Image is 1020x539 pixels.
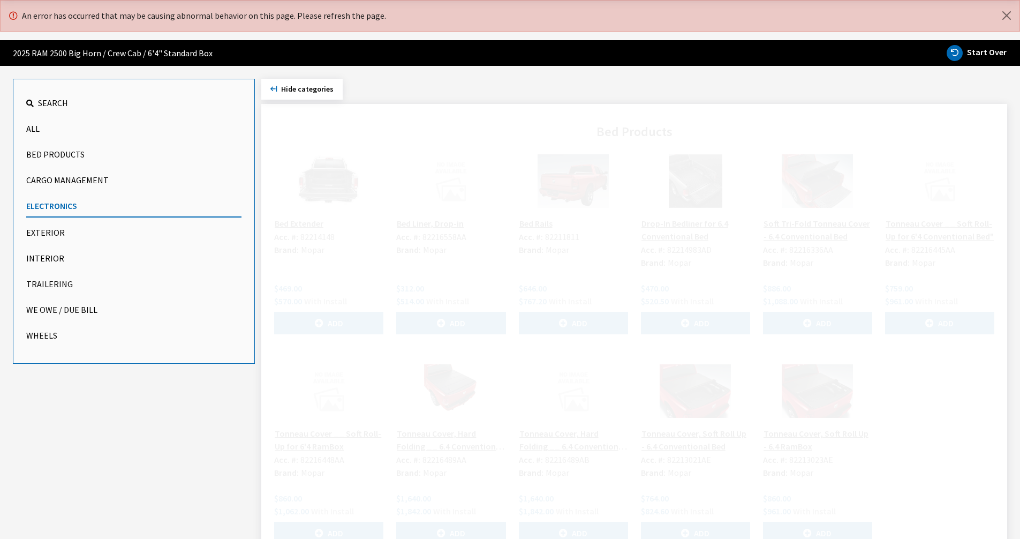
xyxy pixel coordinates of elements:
button: Add [274,312,383,334]
button: Start Over [946,44,1007,62]
img: Image for Tonneau Cover __ Soft Roll-Up for 6&#39;4 Conventional Bed&quot; [885,154,994,208]
label: Acc. #: [274,453,298,466]
label: Acc. #: [641,453,665,466]
span: $764.00 [641,493,669,504]
span: With Install [426,296,469,306]
span: 82216489AA [422,454,466,465]
span: $767.20 [519,296,547,306]
button: Tonneau Cover, Hard Folding __ 6.4 Conventional Bed [396,426,505,453]
span: Start Over [967,47,1007,57]
button: Add [641,312,750,334]
button: Bed Products [26,144,241,165]
h2: Bed Products [274,122,994,141]
span: With Install [793,506,836,516]
button: Tonneau Cover, Soft Roll Up - 6.4 Conventional Bed [641,426,750,453]
img: Image for Bed Liner, Drop-in [396,154,505,208]
button: Exterior [26,222,241,243]
span: $646.00 [519,283,547,294]
span: Mopar [668,467,691,478]
span: 82213021AE [667,454,711,465]
button: Wheels [26,325,241,346]
span: $514.00 [396,296,424,306]
span: 82216336AA [789,244,833,255]
span: 82211811 [545,231,579,242]
label: Acc. #: [763,243,787,256]
span: Mopar [301,244,324,255]
button: Tonneau Cover __ Soft Roll-Up for 6'4 RamBox [274,426,383,453]
li: An error has occurred that may be causing abnormal behavior on this page. Please refresh the page. [9,9,994,23]
img: Image for Soft Tri-Fold Tonneau Cover - 6.4 Conventional Bed [763,154,872,208]
span: Mopar [546,244,569,255]
img: Image for Tonneau Cover, Hard Folding __ 6.4 Conventional Bed [519,364,628,418]
span: With Install [433,506,476,516]
span: $520.50 [641,296,669,306]
span: 82216558AA [422,231,466,242]
span: 82216445AA [911,244,955,255]
span: $759.00 [885,283,913,294]
label: Acc. #: [763,453,787,466]
span: With Install [800,296,843,306]
label: Brand: [274,466,299,479]
label: Brand: [519,466,543,479]
span: Mopar [790,257,813,268]
span: $1,842.00 [519,506,554,516]
label: Brand: [396,243,421,256]
button: Bed Liner, Drop-in [396,216,464,230]
label: Acc. #: [274,230,298,243]
span: $312.00 [396,283,424,294]
span: $1,062.00 [274,506,309,516]
button: Bed Rails [519,216,553,230]
span: 2025 RAM 2500 Big Horn / Crew Cab / 6'4" Standard Box [13,47,213,59]
span: $1,842.00 [396,506,431,516]
label: Brand: [763,256,788,269]
label: Brand: [641,466,666,479]
button: Add [519,312,628,334]
span: $860.00 [274,493,302,504]
span: With Install [549,296,592,306]
label: Brand: [763,466,788,479]
button: We Owe / Due Bill [26,299,241,320]
img: Image for Tonneau Cover, Soft Roll Up - 6.4 Conventional Bed [641,364,750,418]
button: Tonneau Cover, Soft Roll Up - 6.4 RamBox [763,426,872,453]
span: $470.00 [641,283,669,294]
span: $860.00 [763,493,791,504]
img: Image for Tonneau Cover __ Soft Roll-Up for 6&#39;4 RamBox [274,364,383,418]
span: $1,640.00 [519,493,554,504]
button: Tonneau Cover, Hard Folding __ 6.4 Conventional Bed [519,426,628,453]
label: Acc. #: [396,453,420,466]
span: With Install [556,506,599,516]
span: 82216448AA [300,454,344,465]
button: Add [763,312,872,334]
span: $1,640.00 [396,493,431,504]
span: $469.00 [274,283,302,294]
span: Click to hide category section. [281,84,334,94]
button: Electronics [26,195,241,218]
button: Trailering [26,273,241,295]
span: 82213023AE [789,454,833,465]
img: Image for Bed Extender [274,154,383,208]
span: Search [38,98,68,108]
span: With Install [304,296,347,306]
span: $824.60 [641,506,669,516]
span: With Install [671,506,714,516]
button: Bed Extender [274,216,324,230]
span: $886.00 [763,283,791,294]
span: $1,088.00 [763,296,798,306]
label: Brand: [396,466,421,479]
img: Image for Bed Rails [519,154,628,208]
button: Close [994,1,1019,31]
span: 82214148 [300,231,335,242]
button: All [26,118,241,139]
img: Image for Drop-In Bedliner for 6.4 Conventional Bed [641,154,750,208]
span: Mopar [423,244,447,255]
button: Add [885,312,994,334]
button: Cargo Management [26,169,241,191]
label: Brand: [519,243,543,256]
span: With Install [671,296,714,306]
label: Acc. #: [396,230,420,243]
label: Acc. #: [519,453,543,466]
img: Image for Tonneau Cover, Soft Roll Up - 6.4 RamBox [763,364,872,418]
button: Add [396,312,505,334]
button: Tonneau Cover __ Soft Roll-Up for 6'4 Conventional Bed" [885,216,994,243]
button: Drop-In Bedliner for 6.4 Conventional Bed [641,216,750,243]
